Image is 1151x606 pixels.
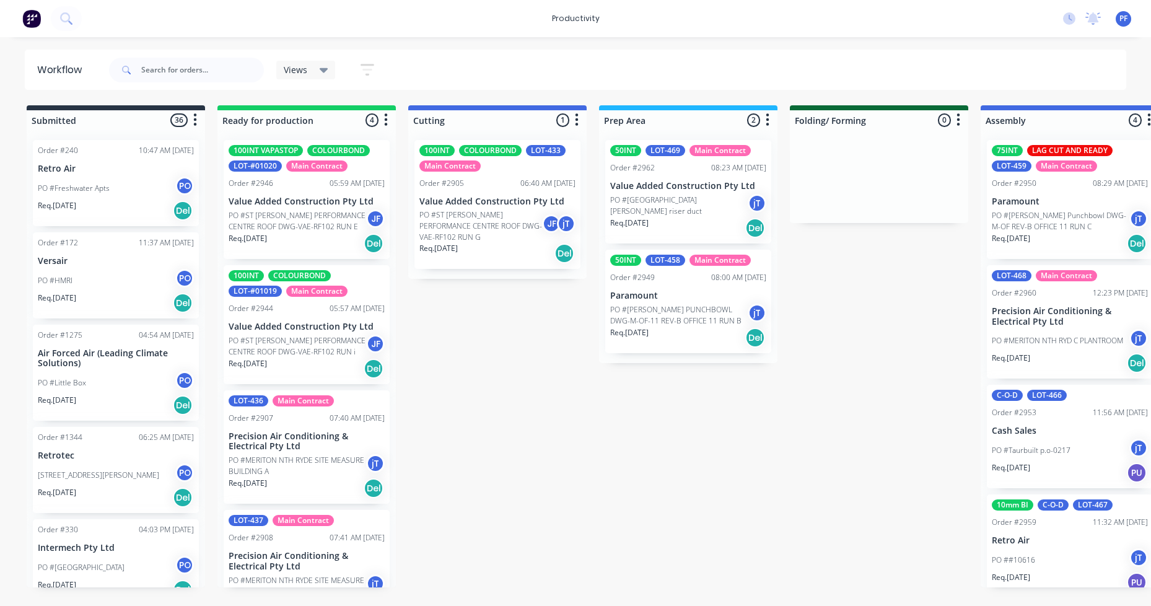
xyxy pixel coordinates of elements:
div: Del [173,201,193,221]
div: jT [557,214,575,233]
div: 06:40 AM [DATE] [520,178,575,189]
div: 100INT [229,270,264,281]
p: Value Added Construction Pty Ltd [419,196,575,207]
p: Value Added Construction Pty Ltd [229,322,385,332]
div: 08:00 AM [DATE] [711,272,766,283]
p: PO #ST [PERSON_NAME] PERFORMANCE CENTRE ROOF DWG-VAE-RF102 RUN i [229,335,366,358]
div: 50INT [610,145,641,156]
div: 04:54 AM [DATE] [139,330,194,341]
p: Req. [DATE] [610,217,649,229]
span: Views [284,63,307,76]
div: jT [1129,329,1148,348]
div: Del [554,244,574,263]
div: PO [175,371,194,390]
div: PO [175,177,194,195]
div: Main Contract [689,255,751,266]
div: Order #172 [38,237,78,248]
div: 12:23 PM [DATE] [1093,288,1148,299]
p: PO #Freshwater Apts [38,183,110,194]
div: LOT-436Main ContractOrder #290707:40 AM [DATE]Precision Air Conditioning & Electrical Pty LtdPO #... [224,390,390,504]
div: Del [745,218,765,238]
div: 11:32 AM [DATE] [1093,517,1148,528]
div: JF [366,209,385,228]
p: Retrotec [38,450,194,461]
div: C-O-D [992,390,1023,401]
div: LOT-436 [229,395,268,406]
div: jT [1129,439,1148,457]
div: jT [1129,548,1148,567]
div: 07:41 AM [DATE] [330,532,385,543]
div: LOT-469 [646,145,685,156]
input: Search for orders... [141,58,264,82]
p: PO #Little Box [38,377,86,389]
div: Order #2908 [229,532,273,543]
div: 100INTCOLOURBONDLOT-#01019Main ContractOrder #294405:57 AM [DATE]Value Added Construction Pty Ltd... [224,265,390,384]
p: Paramount [992,196,1148,207]
p: PO #Taurbuilt p.o-0217 [992,445,1070,456]
div: Del [173,395,193,415]
div: 100INTCOLOURBONDLOT-433Main ContractOrder #290506:40 AM [DATE]Value Added Construction Pty LtdPO ... [414,140,580,269]
p: Versair [38,256,194,266]
p: Air Forced Air (Leading Climate Solutions) [38,348,194,369]
div: Main Contract [286,160,348,172]
div: Main Contract [419,160,481,172]
div: Del [173,488,193,507]
p: Req. [DATE] [38,292,76,304]
div: 04:03 PM [DATE] [139,524,194,535]
p: Req. [DATE] [992,462,1030,473]
div: LOT-433 [526,145,566,156]
div: Main Contract [286,286,348,297]
div: 11:37 AM [DATE] [139,237,194,248]
p: Req. [DATE] [229,233,267,244]
div: LAG CUT AND READY [1027,145,1113,156]
p: Req. [DATE] [419,243,458,254]
p: Req. [DATE] [38,579,76,591]
img: Factory [22,9,41,28]
p: Req. [DATE] [992,353,1030,364]
div: 11:56 AM [DATE] [1093,407,1148,418]
div: Order #33004:03 PM [DATE]Intermech Pty LtdPO #[GEOGRAPHIC_DATA]POReq.[DATE]Del [33,519,199,605]
div: Order #1344 [38,432,82,443]
p: PO #ST [PERSON_NAME] PERFORMANCE CENTRE ROOF DWG-VAE-RF102 RUN E [229,210,366,232]
div: jT [748,194,766,213]
div: PO [175,463,194,482]
div: jT [366,454,385,473]
div: 100INT VAPASTOP [229,145,303,156]
div: COLOURBOND [268,270,331,281]
div: Order #17211:37 AM [DATE]VersairPO #HMRIPOReq.[DATE]Del [33,232,199,318]
div: 75INT [992,145,1023,156]
span: PF [1119,13,1127,24]
div: LOT-#01020 [229,160,282,172]
p: Retro Air [38,164,194,174]
div: 08:23 AM [DATE] [711,162,766,173]
div: Order #134406:25 AM [DATE]Retrotec[STREET_ADDRESS][PERSON_NAME]POReq.[DATE]Del [33,427,199,513]
div: Order #2944 [229,303,273,314]
div: JF [542,214,561,233]
div: Main Contract [273,395,334,406]
div: Workflow [37,63,88,77]
div: jT [748,304,766,322]
p: Precision Air Conditioning & Electrical Pty Ltd [992,306,1148,327]
div: Order #24010:47 AM [DATE]Retro AirPO #Freshwater AptsPOReq.[DATE]Del [33,140,199,226]
div: PU [1127,573,1147,592]
p: Req. [DATE] [38,200,76,211]
div: LOT-437 [229,515,268,526]
div: Del [173,580,193,600]
div: LOT-458 [646,255,685,266]
div: Order #2949 [610,272,655,283]
div: 50INTLOT-469Main ContractOrder #296208:23 AM [DATE]Value Added Construction Pty LtdPO #[GEOGRAPHI... [605,140,771,244]
p: PO #MERITON NTH RYDE SITE MEASURE BUILDING A [229,455,366,477]
p: PO #[PERSON_NAME] Punchbowl DWG-M-OF REV-B OFFICE 11 RUN C [992,210,1129,232]
div: LOT-467 [1073,499,1113,511]
div: 05:57 AM [DATE] [330,303,385,314]
div: Del [1127,353,1147,373]
div: Order #240 [38,145,78,156]
p: PO #[GEOGRAPHIC_DATA] [38,562,125,573]
div: Order #2953 [992,407,1036,418]
p: Value Added Construction Pty Ltd [229,196,385,207]
div: Order #1275 [38,330,82,341]
div: productivity [546,9,606,28]
div: LOT-459 [992,160,1031,172]
p: Retro Air [992,535,1148,546]
p: PO #[PERSON_NAME] PUNCHBOWL DWG-M-OF-11 REV-B OFFICE 11 RUN B [610,304,748,327]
